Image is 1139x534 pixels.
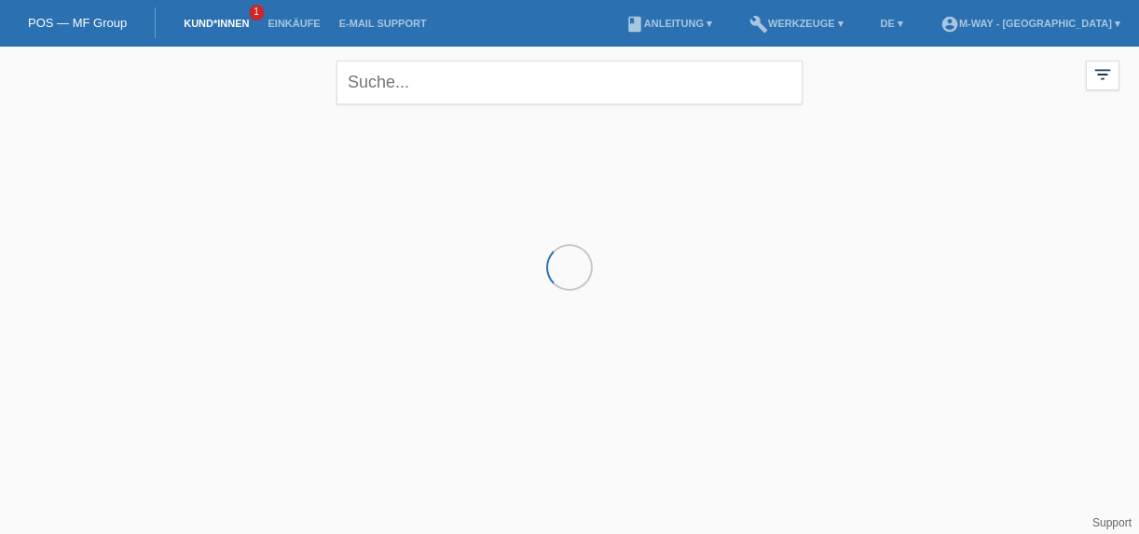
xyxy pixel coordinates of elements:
[258,18,329,29] a: Einkäufe
[1092,516,1132,529] a: Support
[174,18,258,29] a: Kund*innen
[931,18,1130,29] a: account_circlem-way - [GEOGRAPHIC_DATA] ▾
[740,18,853,29] a: buildWerkzeuge ▾
[940,15,959,34] i: account_circle
[330,18,436,29] a: E-Mail Support
[625,15,644,34] i: book
[616,18,721,29] a: bookAnleitung ▾
[1092,64,1113,85] i: filter_list
[28,16,127,30] a: POS — MF Group
[336,61,803,104] input: Suche...
[749,15,768,34] i: build
[871,18,913,29] a: DE ▾
[249,5,264,21] span: 1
